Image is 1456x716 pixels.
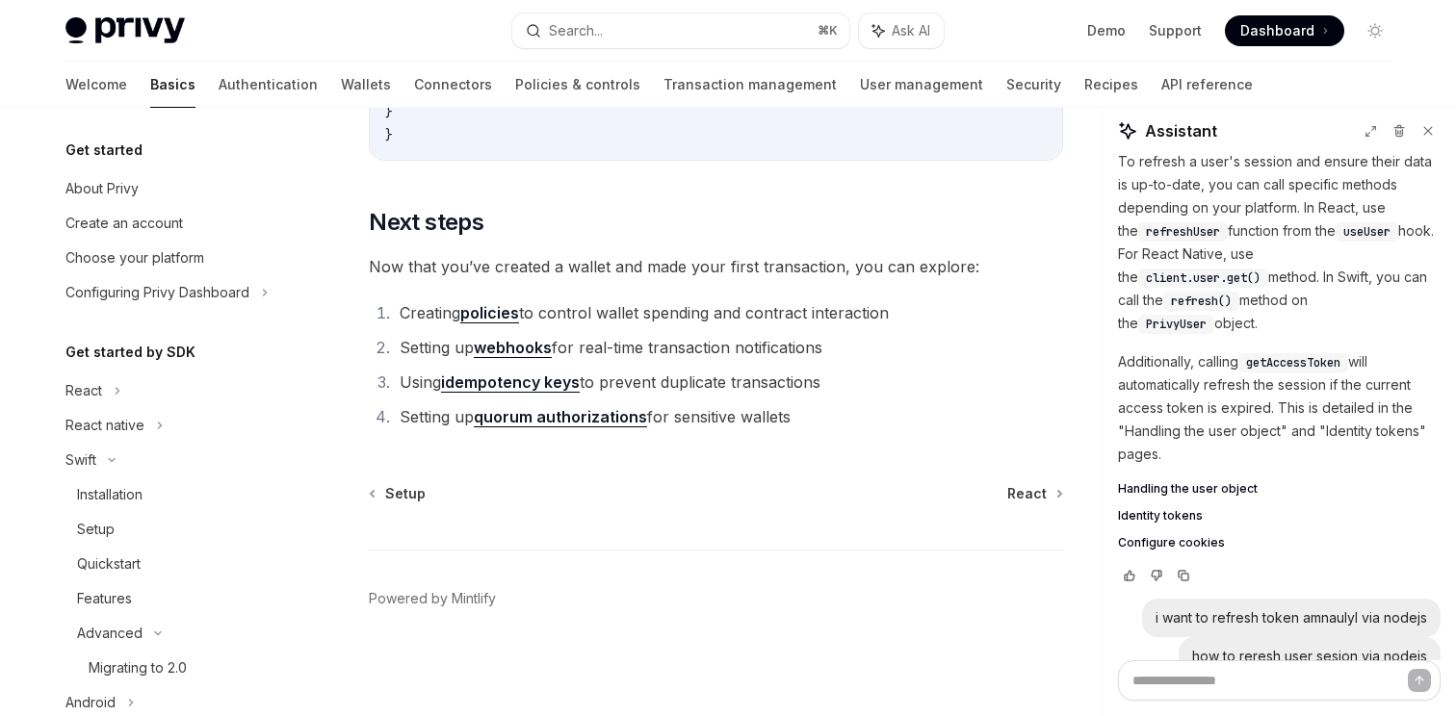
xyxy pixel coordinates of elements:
a: Handling the user object [1118,481,1441,497]
span: Handling the user object [1118,481,1258,497]
span: getAccessToken [1246,355,1340,371]
button: Toggle dark mode [1360,15,1391,46]
a: Transaction management [663,62,837,108]
div: Android [65,691,116,714]
span: Dashboard [1240,21,1314,40]
div: Choose your platform [65,246,204,269]
a: Policies & controls [515,62,640,108]
h5: Get started [65,139,143,162]
span: } [385,103,393,120]
a: Support [1149,21,1202,40]
a: Installation [50,477,297,512]
button: Ask AI [859,13,944,48]
a: About Privy [50,171,297,206]
span: refresh() [1171,294,1232,309]
span: useUser [1343,224,1391,240]
div: i want to refresh token amnaulyl via nodejs [1156,608,1427,627]
a: Migrating to 2.0 [50,651,297,685]
div: Search... [549,19,603,42]
span: Next steps [369,207,483,238]
a: Security [1006,62,1061,108]
a: Choose your platform [50,241,297,275]
div: Swift [65,448,96,472]
a: quorum authorizations [474,407,647,427]
a: Create an account [50,206,297,241]
li: Setting up for real-time transaction notifications [394,334,1063,361]
a: Authentication [219,62,318,108]
span: Assistant [1145,119,1217,142]
a: idempotency keys [441,372,580,393]
span: PrivyUser [1146,317,1207,332]
li: Using to prevent duplicate transactions [394,369,1063,396]
a: React [1007,484,1061,503]
button: Send message [1408,669,1431,692]
a: Powered by Mintlify [369,589,496,608]
div: Migrating to 2.0 [89,656,187,679]
span: Configure cookies [1118,535,1225,550]
a: Identity tokens [1118,508,1441,524]
a: User management [860,62,983,108]
div: Installation [77,483,143,506]
span: Identity tokens [1118,508,1203,524]
span: Setup [385,484,426,503]
a: Setup [371,484,426,503]
a: Features [50,581,297,616]
span: React [1007,484,1047,503]
div: React [65,379,102,402]
a: Basics [150,62,195,108]
span: ⌘ K [818,23,838,38]
a: Demo [1087,21,1126,40]
a: Welcome [65,62,127,108]
span: Ask AI [892,21,930,40]
p: To refresh a user's session and ensure their data is up-to-date, you can call specific methods de... [1118,150,1441,335]
div: Advanced [77,622,143,645]
li: Creating to control wallet spending and contract interaction [394,299,1063,326]
div: Configuring Privy Dashboard [65,281,249,304]
div: Setup [77,518,115,541]
div: Quickstart [77,552,141,575]
p: Additionally, calling will automatically refresh the session if the current access token is expir... [1118,350,1441,466]
li: Setting up for sensitive wallets [394,403,1063,430]
a: Setup [50,512,297,547]
a: Quickstart [50,547,297,581]
a: Connectors [414,62,492,108]
a: Recipes [1084,62,1138,108]
span: Now that you’ve created a wallet and made your first transaction, you can explore: [369,253,1063,280]
a: Wallets [341,62,391,108]
a: policies [460,303,519,323]
h5: Get started by SDK [65,341,195,364]
div: About Privy [65,177,139,200]
div: how to reresh user sesion via nodejs [1192,647,1427,666]
span: client.user.get() [1146,270,1261,286]
span: refreshUser [1146,224,1220,240]
span: } [385,126,393,143]
a: Dashboard [1225,15,1344,46]
button: Search...⌘K [512,13,849,48]
a: Configure cookies [1118,535,1441,550]
a: webhooks [474,338,552,358]
div: React native [65,414,144,437]
div: Features [77,587,132,610]
img: light logo [65,17,185,44]
a: API reference [1161,62,1253,108]
div: Create an account [65,212,183,235]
